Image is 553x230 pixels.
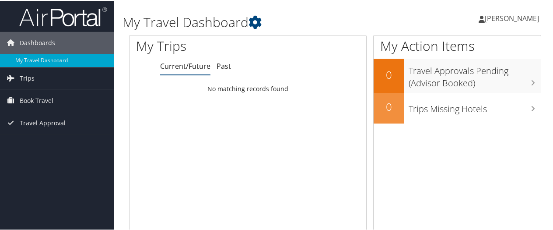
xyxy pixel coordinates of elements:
[485,13,539,22] span: [PERSON_NAME]
[479,4,548,31] a: [PERSON_NAME]
[217,60,231,70] a: Past
[374,67,404,81] h2: 0
[20,89,53,111] span: Book Travel
[374,36,541,54] h1: My Action Items
[20,111,66,133] span: Travel Approval
[409,98,541,114] h3: Trips Missing Hotels
[20,31,55,53] span: Dashboards
[160,60,210,70] a: Current/Future
[374,58,541,92] a: 0Travel Approvals Pending (Advisor Booked)
[136,36,261,54] h1: My Trips
[374,99,404,113] h2: 0
[19,6,107,26] img: airportal-logo.png
[409,60,541,88] h3: Travel Approvals Pending (Advisor Booked)
[129,80,366,96] td: No matching records found
[20,67,35,88] span: Trips
[122,12,406,31] h1: My Travel Dashboard
[374,92,541,123] a: 0Trips Missing Hotels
